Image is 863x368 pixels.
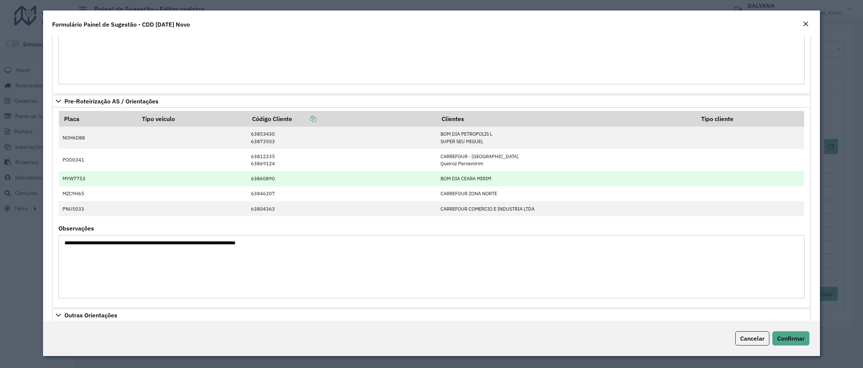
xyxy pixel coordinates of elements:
h4: Formulário Painel de Sugestão - CDD [DATE] Novo [52,20,190,29]
a: Outras Orientações [52,309,811,322]
th: Placa [59,111,137,127]
td: 63860890 [247,171,437,186]
td: CARREFOUR COMERCIO E INDUSTRIA LTDA [436,201,696,216]
div: Pre-Roteirização AS / Orientações [52,108,811,308]
span: Pre-Roteirização AS / Orientações [64,98,158,104]
span: Outras Orientações [64,312,117,318]
td: CARREFOUR ZONA NORTE [436,186,696,201]
button: Confirmar [772,331,809,346]
td: MYW7753 [59,171,137,186]
td: NOH6D88 [59,127,137,149]
button: Cancelar [735,331,769,346]
td: 63812235 63869124 [247,149,437,171]
em: Fechar [803,21,809,27]
span: Confirmar [777,335,805,342]
th: Clientes [436,111,696,127]
td: CARREFOUR - [GEOGRAPHIC_DATA] Queiroz Parnamirim [436,149,696,171]
label: Observações [58,224,94,233]
td: 63853430 63873503 [247,127,437,149]
td: BOM DIA PETROPOLIS L SUPER SEU MIGUEL [436,127,696,149]
td: MZC9H65 [59,186,137,201]
button: Close [800,19,811,29]
td: PNU5033 [59,201,137,216]
th: Código Cliente [247,111,437,127]
td: POO0341 [59,149,137,171]
th: Tipo cliente [696,111,804,127]
td: 63846207 [247,186,437,201]
a: Pre-Roteirização AS / Orientações [52,95,811,108]
span: Cancelar [740,335,764,342]
th: Tipo veículo [137,111,247,127]
td: BOM DIA CEARA MIRIM [436,171,696,186]
td: 63804363 [247,201,437,216]
a: Copiar [292,115,316,123]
